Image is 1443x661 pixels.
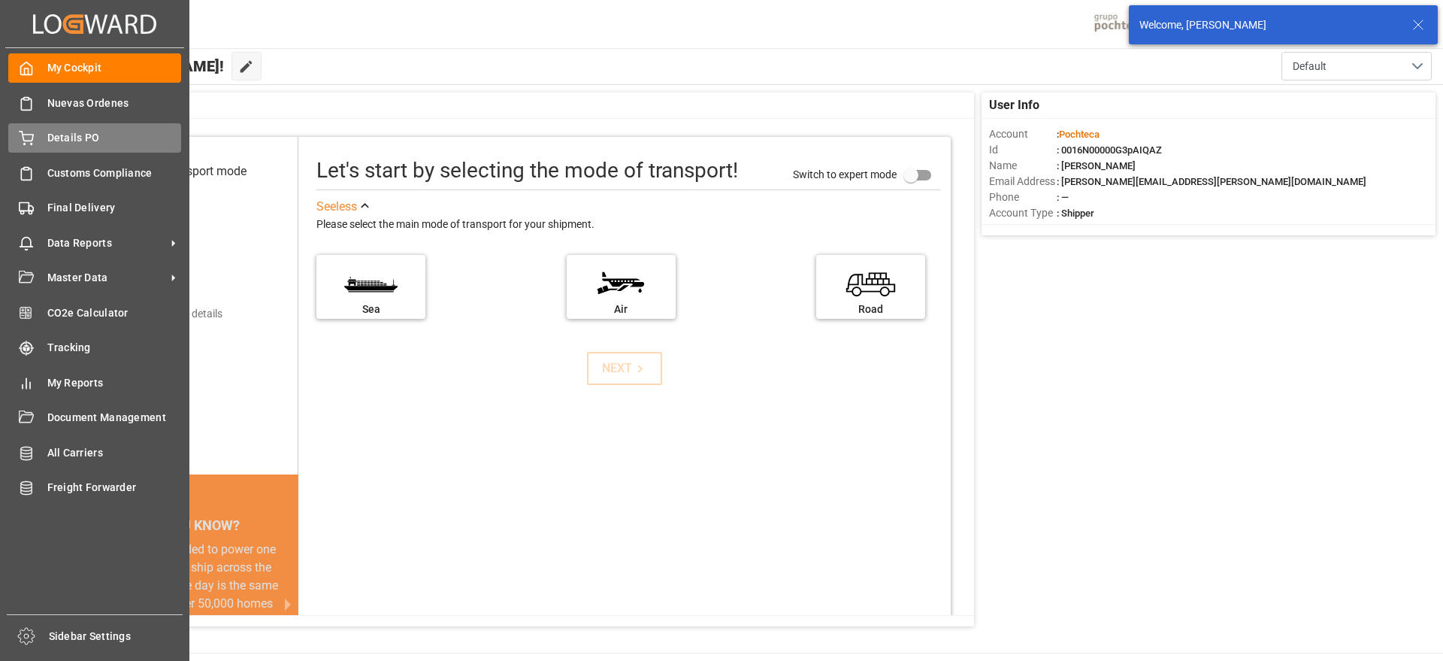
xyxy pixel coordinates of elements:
span: Pochteca [1059,129,1100,140]
span: : Shipper [1057,208,1094,219]
span: : [PERSON_NAME] [1057,160,1136,171]
a: Nuevas Ordenes [8,88,181,117]
span: Name [989,158,1057,174]
span: User Info [989,96,1039,114]
a: All Carriers [8,438,181,467]
span: : [PERSON_NAME][EMAIL_ADDRESS][PERSON_NAME][DOMAIN_NAME] [1057,176,1366,187]
span: Default [1293,59,1327,74]
a: Freight Forwarder [8,473,181,502]
button: NEXT [587,352,662,385]
span: CO2e Calculator [47,305,182,321]
div: Welcome, [PERSON_NAME] [1139,17,1398,33]
span: Email Address [989,174,1057,190]
button: open menu [1281,52,1432,80]
div: See less [316,198,357,216]
span: My Cockpit [47,60,182,76]
a: Document Management [8,403,181,432]
a: My Reports [8,368,181,397]
span: Freight Forwarder [47,480,182,496]
span: Account Type [989,205,1057,221]
a: Tracking [8,333,181,362]
span: Switch to expert mode [793,168,897,180]
span: Id [989,142,1057,158]
span: Details PO [47,130,182,146]
a: Details PO [8,123,181,153]
span: Sidebar Settings [49,629,183,644]
span: Phone [989,190,1057,205]
div: Road [824,302,918,317]
div: Let's start by selecting the mode of transport! [316,155,738,186]
div: Please select the main mode of transport for your shipment. [316,216,940,234]
span: Nuevas Ordenes [47,96,182,111]
a: Final Delivery [8,193,181,223]
span: Account [989,126,1057,142]
span: Master Data [47,270,166,286]
span: Tracking [47,340,182,356]
div: NEXT [602,359,648,377]
span: My Reports [47,375,182,391]
div: The energy needed to power one large container ship across the ocean in a single day is the same ... [99,541,280,649]
span: Data Reports [47,235,166,251]
span: : [1057,129,1100,140]
span: Customs Compliance [47,165,182,181]
span: Document Management [47,410,182,426]
span: : 0016N00000G3pAIQAZ [1057,144,1162,156]
a: My Cockpit [8,53,181,83]
span: All Carriers [47,445,182,461]
span: : — [1057,192,1069,203]
span: Hello [PERSON_NAME]! [62,52,224,80]
div: Sea [324,302,418,317]
a: Customs Compliance [8,158,181,187]
span: Final Delivery [47,200,182,216]
div: DID YOU KNOW? [81,509,298,541]
a: CO2e Calculator [8,298,181,327]
img: pochtecaImg.jpg_1689854062.jpg [1089,11,1163,38]
div: Air [574,302,668,317]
